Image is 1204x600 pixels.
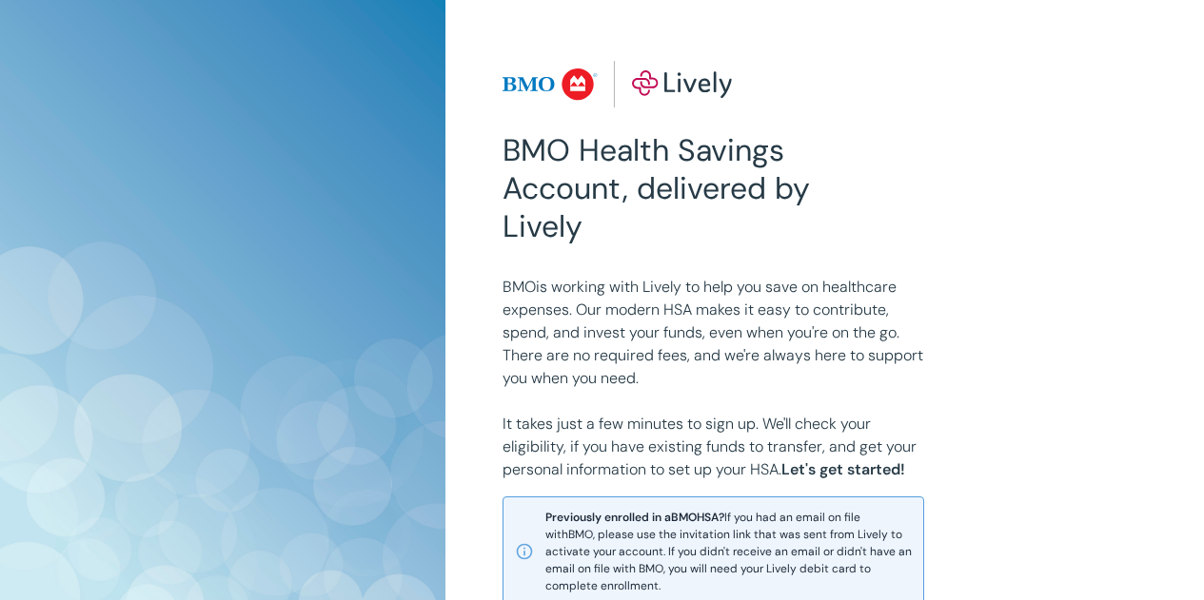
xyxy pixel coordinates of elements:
strong: Previously enrolled in a BMO HSA? [545,510,724,525]
span: If you had an email on file with BMO , please use the invitation link that was sent from Lively t... [545,509,912,594]
h2: BMO Health Savings Account, delivered by Lively [503,131,813,245]
strong: Let's get started! [781,459,905,479]
img: Lively [503,61,733,108]
p: It takes just a few minutes to sign up. We'll check your eligibility, if you have existing funds ... [503,413,924,481]
p: BMO is working with Lively to help you save on healthcare expenses. Our modern HSA makes it easy ... [503,276,924,390]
